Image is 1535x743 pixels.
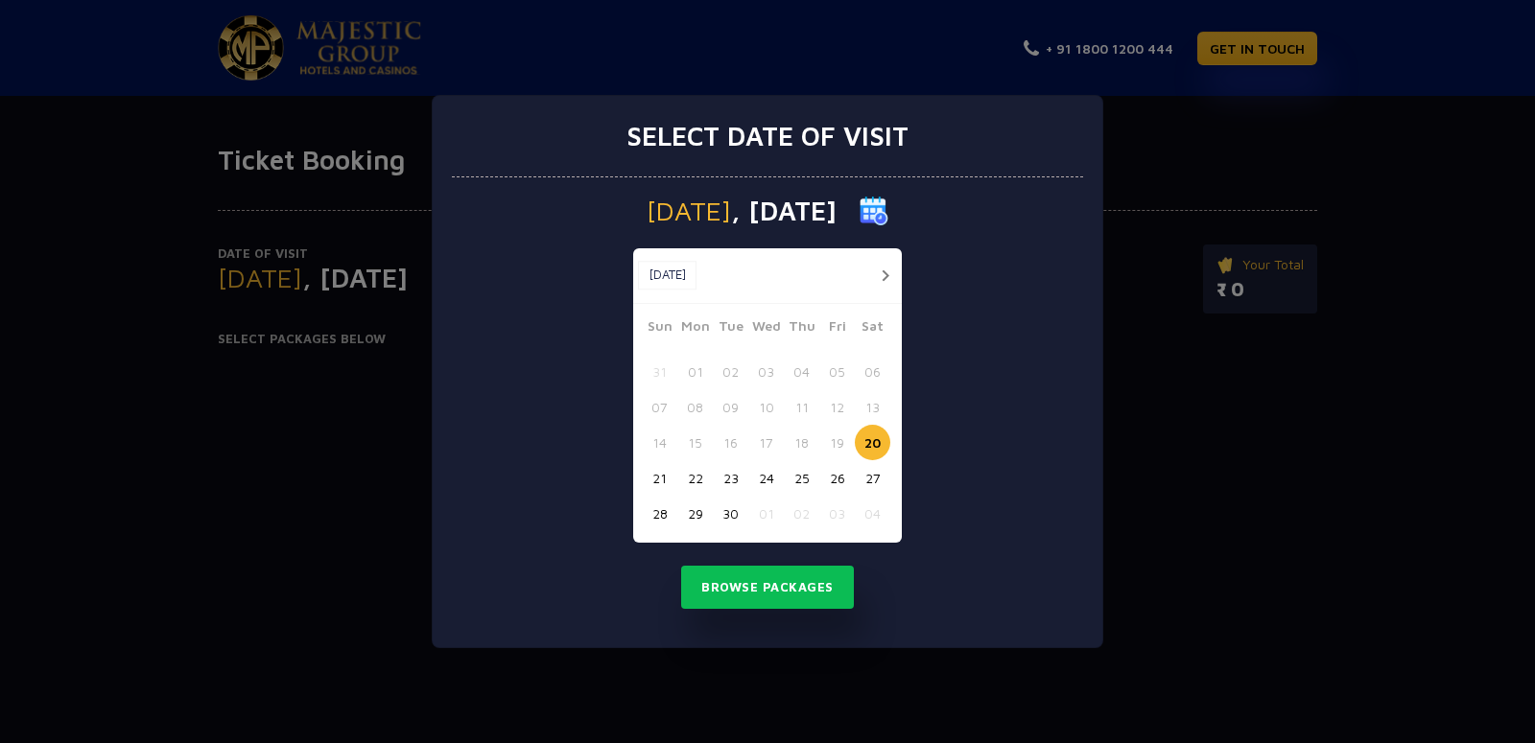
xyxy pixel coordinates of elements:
button: 25 [784,460,819,496]
button: 03 [748,354,784,389]
button: 04 [855,496,890,531]
button: 04 [784,354,819,389]
button: 09 [713,389,748,425]
button: 07 [642,389,677,425]
button: 16 [713,425,748,460]
span: [DATE] [647,197,731,224]
button: 02 [713,354,748,389]
img: calender icon [860,197,888,225]
span: Tue [713,315,748,342]
button: 11 [784,389,819,425]
button: 01 [677,354,713,389]
span: , [DATE] [731,197,837,224]
button: 24 [748,460,784,496]
button: 15 [677,425,713,460]
button: 14 [642,425,677,460]
button: 13 [855,389,890,425]
button: 17 [748,425,784,460]
button: 27 [855,460,890,496]
button: 03 [819,496,855,531]
button: 05 [819,354,855,389]
span: Mon [677,315,713,342]
h3: Select date of visit [626,120,909,152]
button: 08 [677,389,713,425]
button: 26 [819,460,855,496]
button: 01 [748,496,784,531]
span: Sun [642,315,677,342]
button: 10 [748,389,784,425]
button: 02 [784,496,819,531]
button: 28 [642,496,677,531]
button: 19 [819,425,855,460]
button: 18 [784,425,819,460]
button: [DATE] [638,261,697,290]
span: Sat [855,315,890,342]
button: 06 [855,354,890,389]
button: 23 [713,460,748,496]
button: 12 [819,389,855,425]
button: 22 [677,460,713,496]
button: 31 [642,354,677,389]
button: 21 [642,460,677,496]
button: Browse Packages [681,566,854,610]
span: Thu [784,315,819,342]
button: 20 [855,425,890,460]
span: Fri [819,315,855,342]
span: Wed [748,315,784,342]
button: 29 [677,496,713,531]
button: 30 [713,496,748,531]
